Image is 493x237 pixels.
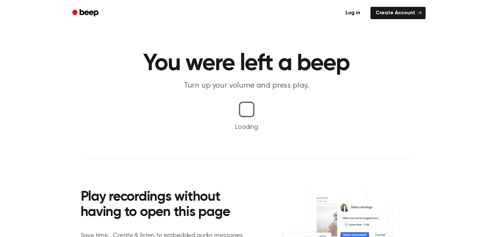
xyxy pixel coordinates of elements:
[68,7,104,19] a: Beep
[8,122,485,132] p: Loading
[81,52,413,75] h1: You were left a beep
[339,6,367,20] a: Log in
[122,81,371,91] p: Turn up your volume and press play.
[81,190,255,220] h2: Play recordings without having to open this page
[370,7,426,19] a: Create Account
